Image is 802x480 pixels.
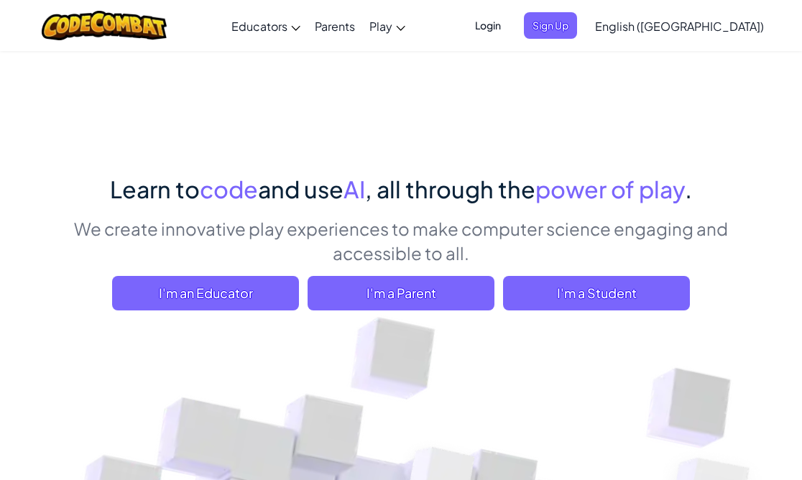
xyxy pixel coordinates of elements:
[200,175,258,203] span: code
[535,175,685,203] span: power of play
[524,12,577,39] button: Sign Up
[63,216,739,265] p: We create innovative play experiences to make computer science engaging and accessible to all.
[110,175,200,203] span: Learn to
[588,6,771,45] a: English ([GEOGRAPHIC_DATA])
[685,175,692,203] span: .
[466,12,510,39] button: Login
[369,19,392,34] span: Play
[503,276,690,310] button: I'm a Student
[231,19,287,34] span: Educators
[224,6,308,45] a: Educators
[112,276,299,310] a: I'm an Educator
[258,175,344,203] span: and use
[595,19,764,34] span: English ([GEOGRAPHIC_DATA])
[344,175,365,203] span: AI
[308,6,362,45] a: Parents
[362,6,412,45] a: Play
[308,276,494,310] a: I'm a Parent
[42,11,167,40] img: CodeCombat logo
[365,175,535,203] span: , all through the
